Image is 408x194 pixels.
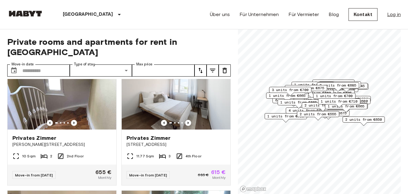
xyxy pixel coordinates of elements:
div: Map marker [326,96,371,105]
button: Previous image [161,120,167,126]
button: tune [194,64,207,77]
span: 1 units from €665 [328,104,365,109]
button: tune [219,64,231,77]
a: Kontakt [349,8,377,21]
span: 2nd Floor [67,153,84,159]
div: Map marker [291,90,334,99]
span: 4th Floor [185,153,201,159]
div: Map marker [285,85,327,94]
span: 2 units from €685 [320,83,356,88]
a: Blog [329,11,339,18]
span: 2 units from €690 [304,103,341,108]
div: Map marker [291,82,334,91]
p: [GEOGRAPHIC_DATA] [63,11,113,18]
div: Map marker [325,103,367,113]
span: Privates Zimmer [12,134,56,142]
span: 1 units from €700 [316,93,353,99]
a: Mapbox logo [240,186,266,192]
a: Marketing picture of unit DE-04-037-018-02QPrevious imagePrevious imagePrivates Zimmer[STREET_ADD... [121,57,231,186]
button: tune [207,64,219,77]
div: Map marker [318,98,360,108]
a: Für Unternehmen [239,11,279,18]
span: Move-in from [DATE] [129,173,167,177]
button: Previous image [47,120,53,126]
img: Habyt [7,11,43,17]
span: 1 units from €700 [267,113,304,119]
div: Map marker [265,113,307,123]
span: 11.77 Sqm [136,153,154,159]
span: 1 units from €615 [321,82,358,87]
span: 2 units from €675 [310,110,347,116]
div: Map marker [319,81,361,91]
span: 3 [169,153,171,159]
span: 10 Sqm [22,153,36,159]
span: Private rooms and apartments for rent in [GEOGRAPHIC_DATA] [7,37,231,57]
a: Über uns [210,11,230,18]
span: 3 units from €700 [272,87,309,93]
span: 1 units from €685 [294,82,331,87]
span: 1 units from €665 [269,93,306,98]
div: Map marker [269,87,311,96]
div: Map marker [317,82,359,92]
img: Marketing picture of unit DE-04-037-018-02Q [122,57,230,130]
img: Marketing picture of unit DE-04-031-002-02HF [8,57,116,130]
span: Move-in from [DATE] [15,173,53,177]
div: Map marker [312,80,355,89]
button: Choose date [8,64,20,77]
label: Type of stay [74,62,95,67]
span: 4 units from €600 [288,108,325,113]
span: 1 units from €665 [280,100,317,105]
a: Für Vermieter [288,11,319,18]
span: 2 units from €545 [328,83,365,89]
span: Monthly [212,175,226,180]
div: Map marker [342,117,385,126]
span: 12 units from €600 [329,98,368,104]
span: 685 € [198,172,209,178]
span: 655 € [95,169,111,175]
div: Map marker [286,107,328,117]
button: Previous image [185,120,191,126]
span: 2 units from €555 [300,111,336,117]
span: 615 € [211,169,226,175]
span: Privates Zimmer [127,134,170,142]
span: [PERSON_NAME][STREET_ADDRESS] [12,142,111,148]
span: Monthly [98,175,111,180]
label: Move-in date [11,62,34,67]
span: 1 units from €710 [321,99,358,104]
label: Max price [136,62,153,67]
a: Marketing picture of unit DE-04-031-002-02HFPrevious imagePrevious imagePrivates Zimmer[PERSON_NA... [7,57,117,186]
span: 1 units from €675 [288,85,324,91]
div: Map marker [313,93,355,102]
div: Map marker [278,99,320,109]
a: Log in [387,11,401,18]
div: Map marker [302,102,344,112]
span: 9 units from €1020 [329,96,368,102]
span: [STREET_ADDRESS] [127,142,226,148]
div: Map marker [326,98,371,107]
button: Previous image [71,120,77,126]
span: 1 units from €650 [315,80,352,85]
div: Map marker [297,111,339,120]
div: Map marker [266,93,308,102]
span: 2 [50,153,52,159]
span: 2 units from €650 [345,117,382,122]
